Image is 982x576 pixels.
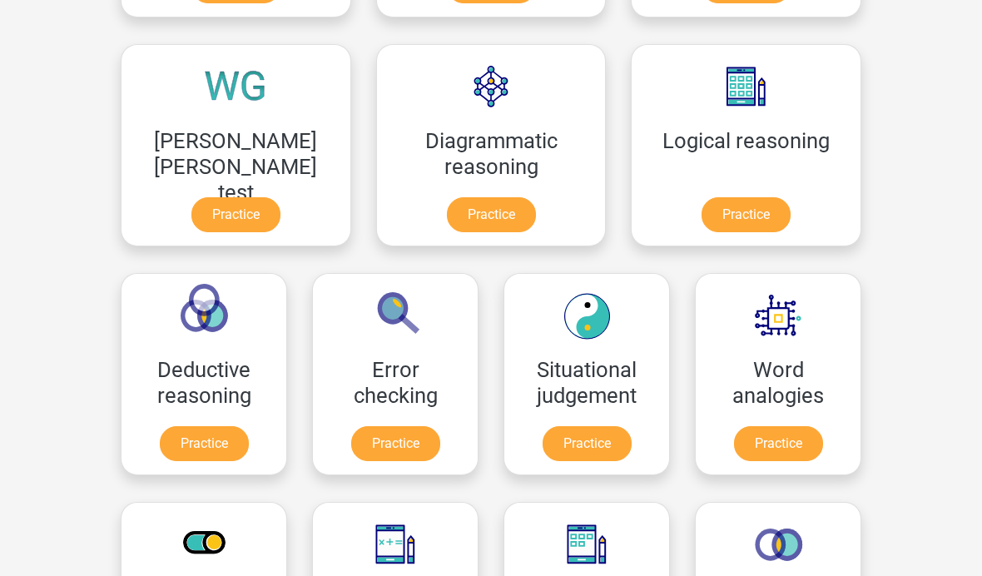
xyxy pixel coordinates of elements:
[351,426,440,461] a: Practice
[160,426,249,461] a: Practice
[543,426,632,461] a: Practice
[734,426,823,461] a: Practice
[702,197,791,232] a: Practice
[191,197,280,232] a: Practice
[447,197,536,232] a: Practice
